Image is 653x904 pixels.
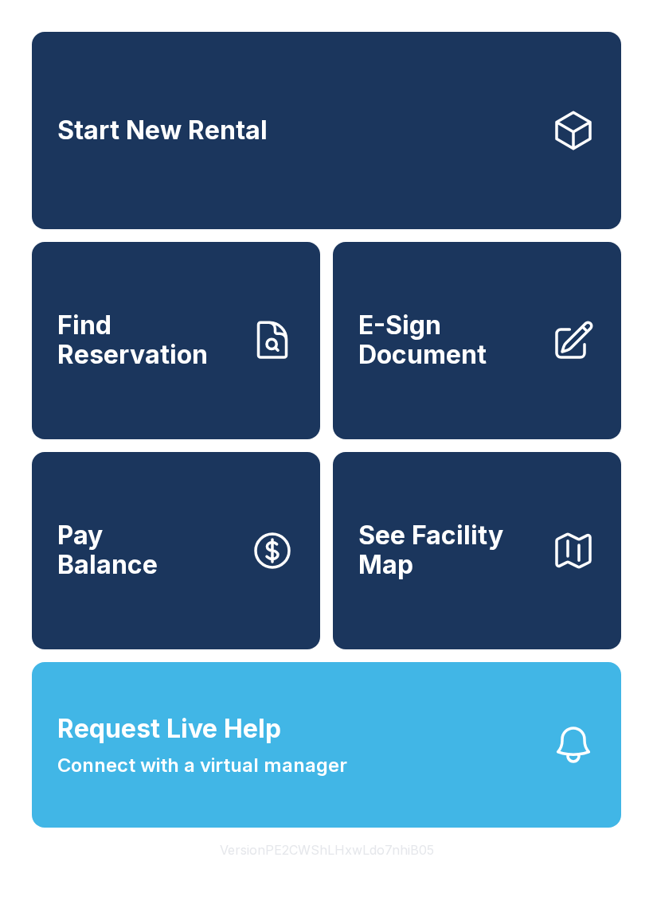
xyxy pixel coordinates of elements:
button: VersionPE2CWShLHxwLdo7nhiB05 [207,828,447,872]
a: Start New Rental [32,32,621,229]
span: Find Reservation [57,311,237,369]
span: Start New Rental [57,116,268,146]
button: Request Live HelpConnect with a virtual manager [32,662,621,828]
span: E-Sign Document [358,311,538,369]
a: Find Reservation [32,242,320,439]
span: Pay Balance [57,521,158,579]
a: E-Sign Document [333,242,621,439]
button: See Facility Map [333,452,621,649]
span: Request Live Help [57,710,281,748]
span: Connect with a virtual manager [57,751,347,780]
span: See Facility Map [358,521,538,579]
a: PayBalance [32,452,320,649]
